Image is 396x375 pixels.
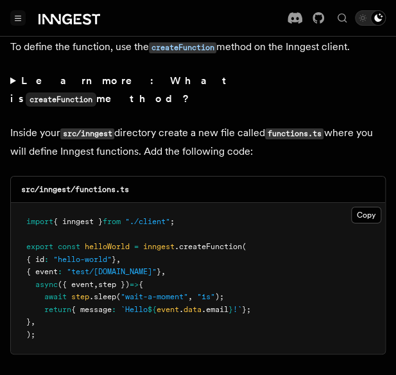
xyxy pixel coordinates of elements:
[175,242,242,251] span: .createFunction
[149,40,216,53] a: createFunction
[143,242,175,251] span: inngest
[71,292,89,301] span: step
[265,128,323,139] code: functions.ts
[58,242,80,251] span: const
[139,280,143,289] span: {
[26,255,44,264] span: { id
[10,72,386,109] summary: Learn more: What iscreateFunctionmethod?
[71,305,112,314] span: { message
[44,292,67,301] span: await
[116,292,121,301] span: (
[98,280,130,289] span: step })
[103,217,121,226] span: from
[85,242,130,251] span: helloWorld
[44,255,49,264] span: :
[26,217,53,226] span: import
[116,255,121,264] span: ,
[149,42,216,53] code: createFunction
[188,292,193,301] span: ,
[161,267,166,276] span: ,
[53,255,112,264] span: "hello-world"
[130,280,139,289] span: =>
[134,242,139,251] span: =
[10,10,26,26] button: Toggle navigation
[26,242,53,251] span: export
[170,217,175,226] span: ;
[94,280,98,289] span: ,
[228,305,233,314] span: }
[355,10,386,26] button: Toggle dark mode
[157,305,179,314] span: event
[112,305,116,314] span: :
[112,255,116,264] span: }
[179,305,184,314] span: .
[67,267,157,276] span: "test/[DOMAIN_NAME]"
[26,330,35,339] span: );
[202,305,228,314] span: .email
[157,267,161,276] span: }
[10,74,232,105] strong: Learn more: What is method?
[26,92,96,107] code: createFunction
[26,317,31,326] span: }
[60,128,114,139] code: src/inngest
[58,280,94,289] span: ({ event
[53,217,103,226] span: { inngest }
[242,305,251,314] span: };
[148,305,157,314] span: ${
[334,10,350,26] button: Find something...
[125,217,170,226] span: "./client"
[89,292,116,301] span: .sleep
[10,124,386,161] p: Inside your directory create a new file called where you will define Inngest functions. Add the f...
[31,317,35,326] span: ,
[184,305,202,314] span: data
[242,242,246,251] span: (
[10,38,386,57] p: To define the function, use the method on the Inngest client.
[351,207,381,223] button: Copy
[58,267,62,276] span: :
[197,292,215,301] span: "1s"
[44,305,71,314] span: return
[26,267,58,276] span: { event
[121,292,188,301] span: "wait-a-moment"
[35,280,58,289] span: async
[215,292,224,301] span: );
[233,305,242,314] span: !`
[121,305,148,314] span: `Hello
[21,185,129,194] code: src/inngest/functions.ts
